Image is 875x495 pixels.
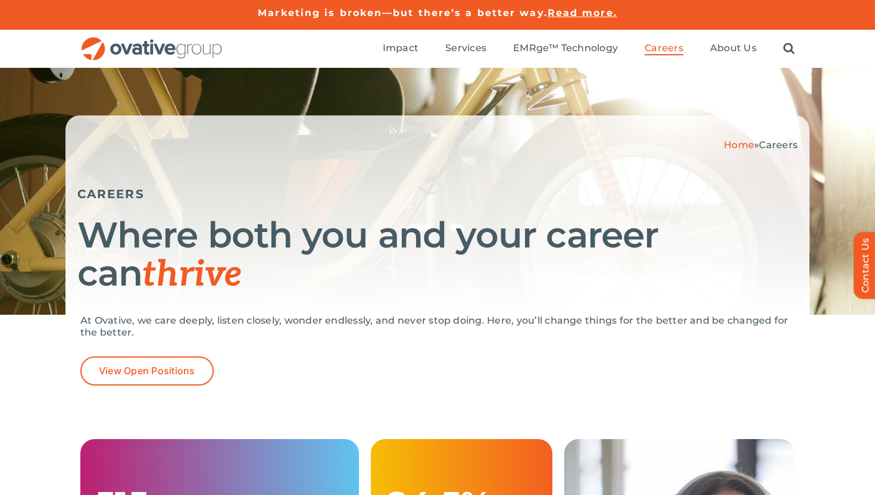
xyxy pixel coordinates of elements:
[759,139,798,151] span: Careers
[513,42,618,54] span: EMRge™ Technology
[80,36,223,47] a: OG_Full_horizontal_RGB
[258,7,548,18] a: Marketing is broken—but there’s a better way.
[645,42,683,54] span: Careers
[80,315,795,339] p: At Ovative, we care deeply, listen closely, wonder endlessly, and never stop doing. Here, you’ll ...
[645,42,683,55] a: Careers
[445,42,486,54] span: Services
[77,187,798,201] h5: CAREERS
[724,139,798,151] span: »
[383,42,418,54] span: Impact
[142,253,242,296] span: thrive
[548,7,617,18] a: Read more.
[445,42,486,55] a: Services
[383,42,418,55] a: Impact
[710,42,757,54] span: About Us
[383,30,795,68] nav: Menu
[77,216,798,294] h1: Where both you and your career can
[99,365,195,377] span: View Open Positions
[710,42,757,55] a: About Us
[783,42,795,55] a: Search
[724,139,754,151] a: Home
[80,356,214,386] a: View Open Positions
[513,42,618,55] a: EMRge™ Technology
